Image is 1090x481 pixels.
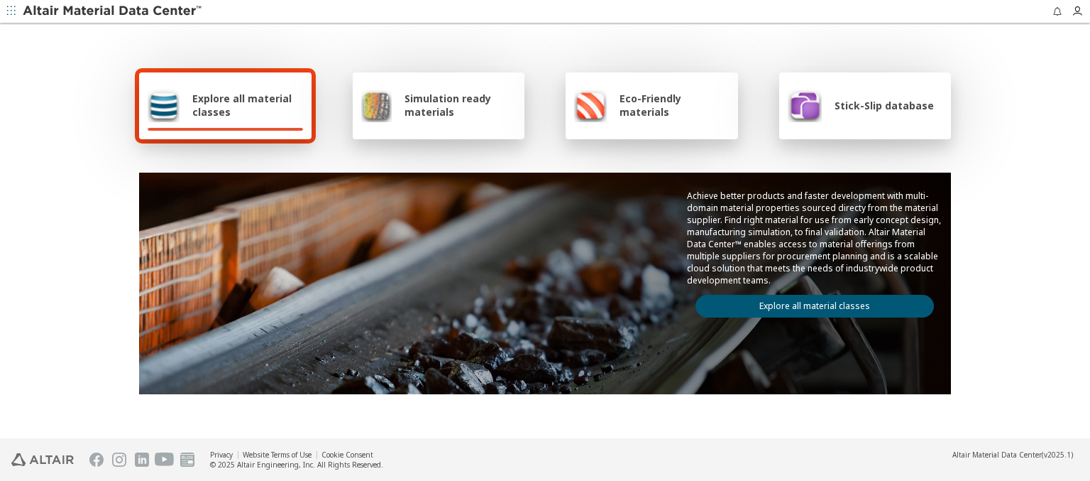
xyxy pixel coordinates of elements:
[148,88,180,122] img: Explore all material classes
[574,88,607,122] img: Eco-Friendly materials
[23,4,204,18] img: Altair Material Data Center
[210,450,233,460] a: Privacy
[192,92,303,119] span: Explore all material classes
[687,190,942,286] p: Achieve better products and faster development with multi-domain material properties sourced dire...
[835,99,934,112] span: Stick-Slip database
[952,450,1042,460] span: Altair Material Data Center
[952,450,1073,460] div: (v2025.1)
[620,92,729,119] span: Eco-Friendly materials
[695,295,934,318] a: Explore all material classes
[321,450,373,460] a: Cookie Consent
[11,453,74,466] img: Altair Engineering
[404,92,516,119] span: Simulation ready materials
[210,460,383,470] div: © 2025 Altair Engineering, Inc. All Rights Reserved.
[361,88,392,122] img: Simulation ready materials
[788,88,822,122] img: Stick-Slip database
[243,450,312,460] a: Website Terms of Use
